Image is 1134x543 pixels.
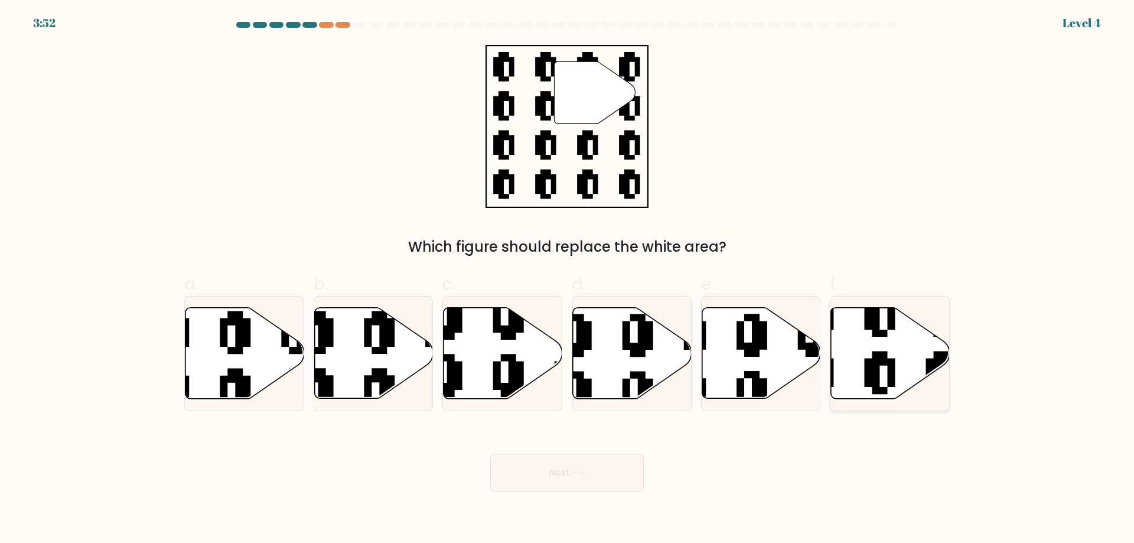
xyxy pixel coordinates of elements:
div: 3:52 [33,14,56,32]
div: Level 4 [1063,14,1101,32]
span: d. [572,272,586,295]
span: c. [442,272,455,295]
span: a. [184,272,198,295]
span: b. [314,272,328,295]
div: Which figure should replace the white area? [191,236,943,258]
span: f. [830,272,838,295]
span: e. [701,272,714,295]
g: " [554,61,635,123]
button: Next [490,454,644,492]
